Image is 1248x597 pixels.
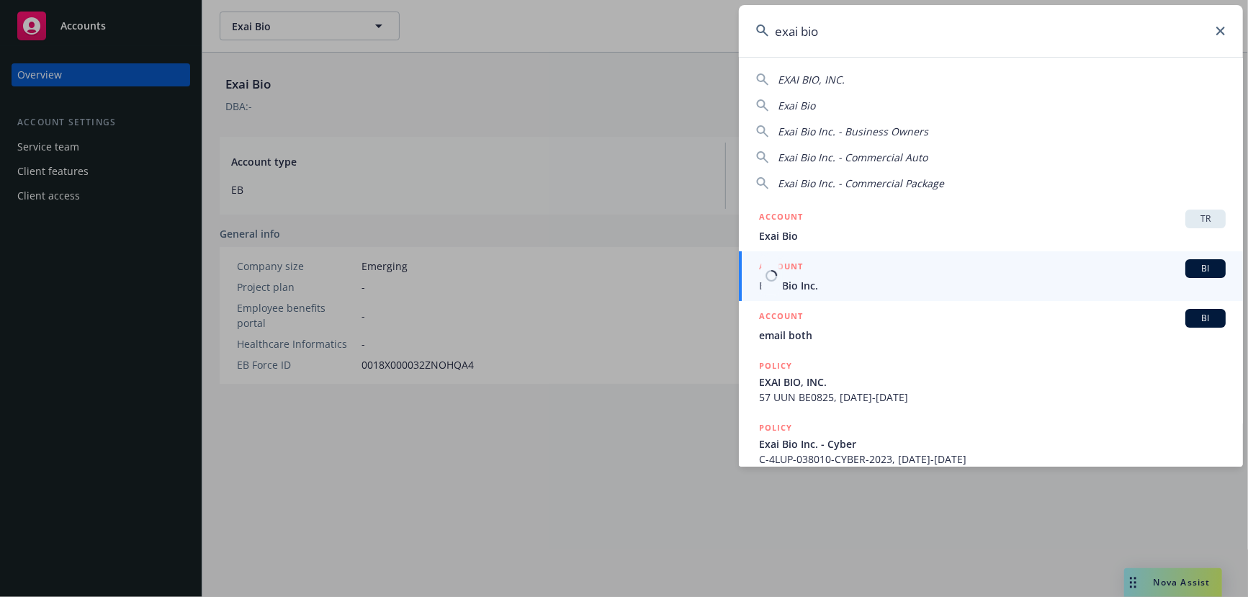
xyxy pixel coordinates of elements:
[778,151,928,164] span: Exai Bio Inc. - Commercial Auto
[759,452,1226,467] span: C-4LUP-038010-CYBER-2023, [DATE]-[DATE]
[778,99,815,112] span: Exai Bio
[759,259,803,277] h5: ACCOUNT
[778,125,928,138] span: Exai Bio Inc. - Business Owners
[1191,262,1220,275] span: BI
[759,374,1226,390] span: EXAI BIO, INC.
[759,328,1226,343] span: email both
[759,228,1226,243] span: Exai Bio
[759,436,1226,452] span: Exai Bio Inc. - Cyber
[759,421,792,435] h5: POLICY
[778,176,944,190] span: Exai Bio Inc. - Commercial Package
[739,251,1243,301] a: ACCOUNTBIExai Bio Inc.
[1191,312,1220,325] span: BI
[739,202,1243,251] a: ACCOUNTTRExai Bio
[778,73,845,86] span: EXAI BIO, INC.
[759,210,803,227] h5: ACCOUNT
[739,301,1243,351] a: ACCOUNTBIemail both
[759,359,792,373] h5: POLICY
[1191,212,1220,225] span: TR
[739,413,1243,475] a: POLICYExai Bio Inc. - CyberC-4LUP-038010-CYBER-2023, [DATE]-[DATE]
[739,351,1243,413] a: POLICYEXAI BIO, INC.57 UUN BE0825, [DATE]-[DATE]
[739,5,1243,57] input: Search...
[759,309,803,326] h5: ACCOUNT
[759,278,1226,293] span: Exai Bio Inc.
[759,390,1226,405] span: 57 UUN BE0825, [DATE]-[DATE]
